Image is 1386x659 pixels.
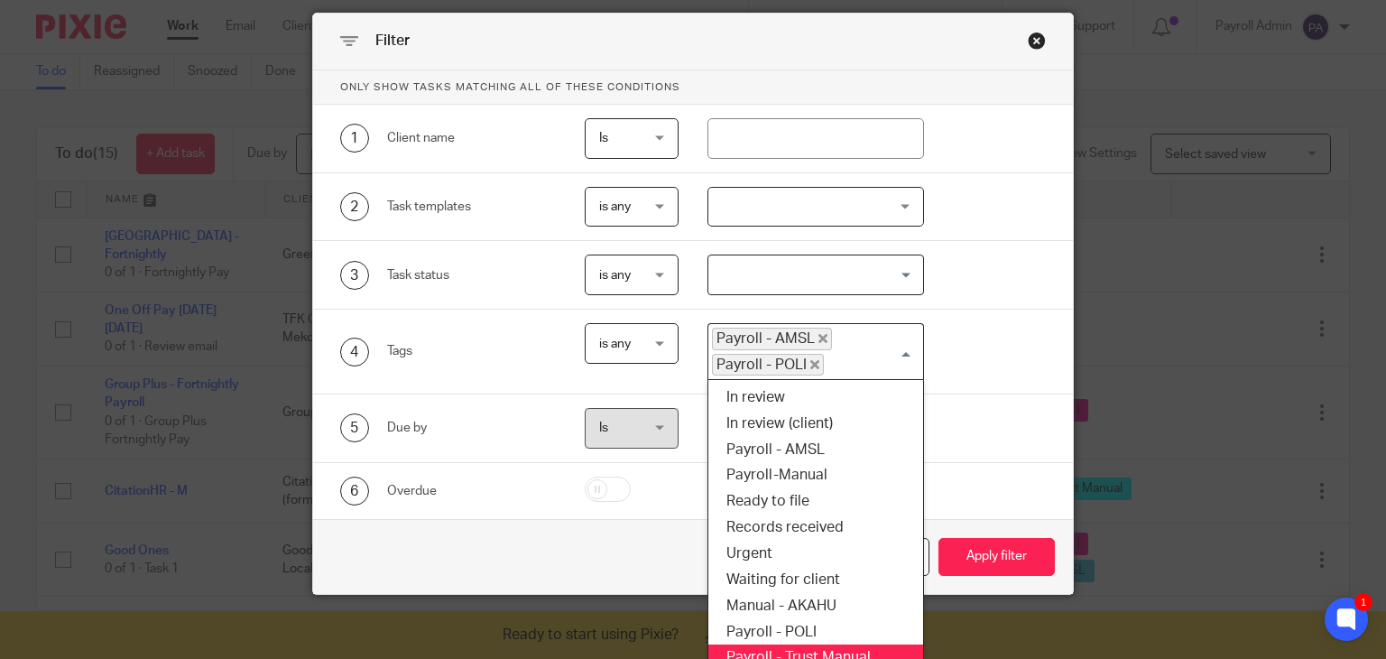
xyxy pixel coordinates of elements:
[708,385,923,411] li: In review
[818,334,827,343] button: Deselect Payroll - AMSL
[708,593,923,619] li: Manual - AKAHU
[340,124,369,153] div: 1
[387,266,557,284] div: Task status
[712,328,832,349] span: Payroll - AMSL
[708,437,923,463] li: Payroll - AMSL
[1354,593,1372,611] div: 1
[599,132,608,144] span: Is
[710,259,913,291] input: Search for option
[599,200,631,213] span: is any
[826,354,913,376] input: Search for option
[708,567,923,593] li: Waiting for client
[708,619,923,645] li: Payroll - POLI
[707,255,924,295] div: Search for option
[708,488,923,515] li: Ready to file
[340,192,369,221] div: 2
[375,33,410,48] span: Filter
[708,541,923,567] li: Urgent
[387,198,557,216] div: Task templates
[938,538,1055,577] button: Apply filter
[313,70,1074,105] p: Only show tasks matching all of these conditions
[387,129,557,147] div: Client name
[1028,32,1046,50] div: Close this dialog window
[599,269,631,282] span: is any
[387,482,557,500] div: Overdue
[340,338,369,367] div: 4
[708,411,923,437] li: In review (client)
[340,413,369,442] div: 5
[340,261,369,290] div: 3
[599,422,608,434] span: Is
[712,354,824,376] span: Payroll - POLI
[708,462,923,488] li: Payroll-Manual
[707,323,924,380] div: Search for option
[599,338,631,350] span: is any
[708,515,923,541] li: Records received
[387,342,557,360] div: Tags
[340,477,369,506] div: 6
[810,360,819,369] button: Deselect Payroll - POLI
[387,419,557,437] div: Due by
